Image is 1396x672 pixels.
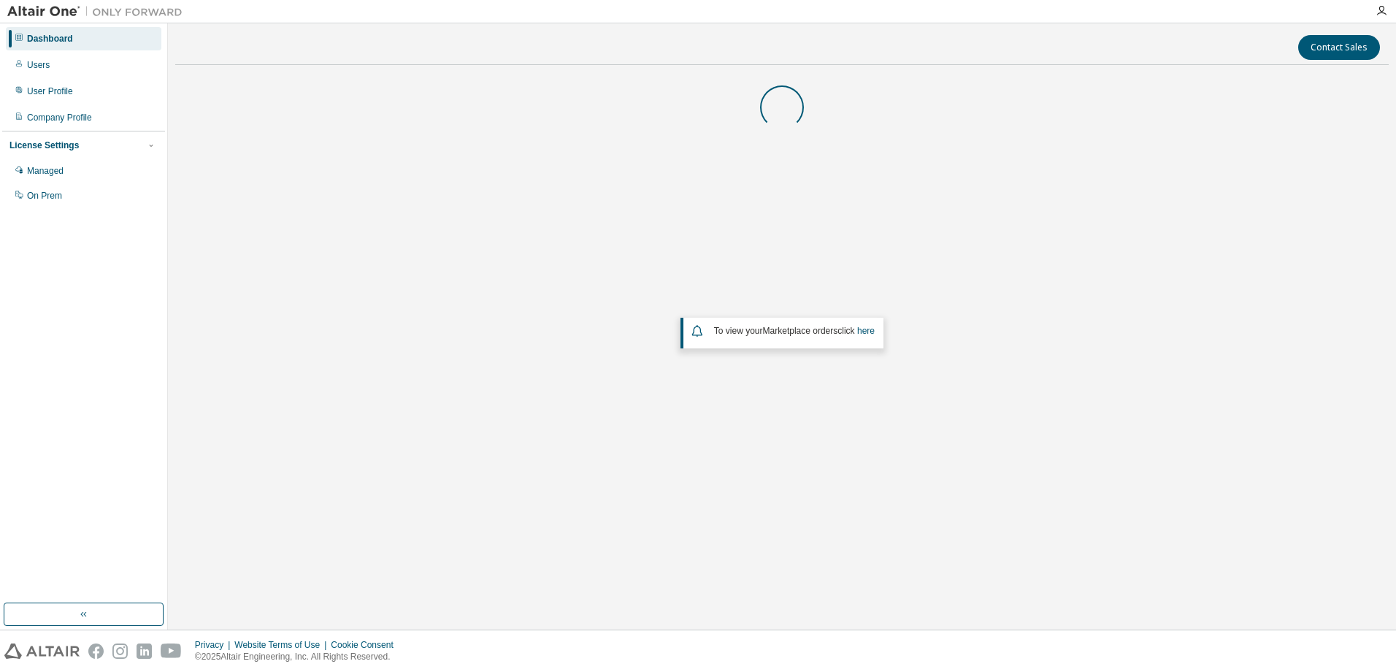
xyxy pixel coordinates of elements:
[714,326,875,336] span: To view your click
[112,644,128,659] img: instagram.svg
[331,639,402,651] div: Cookie Consent
[9,140,79,151] div: License Settings
[27,112,92,123] div: Company Profile
[234,639,331,651] div: Website Terms of Use
[161,644,182,659] img: youtube.svg
[195,639,234,651] div: Privacy
[4,644,80,659] img: altair_logo.svg
[763,326,838,336] em: Marketplace orders
[27,165,64,177] div: Managed
[857,326,875,336] a: here
[27,85,73,97] div: User Profile
[27,190,62,202] div: On Prem
[1298,35,1380,60] button: Contact Sales
[195,651,402,663] p: © 2025 Altair Engineering, Inc. All Rights Reserved.
[27,59,50,71] div: Users
[137,644,152,659] img: linkedin.svg
[27,33,73,45] div: Dashboard
[7,4,190,19] img: Altair One
[88,644,104,659] img: facebook.svg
